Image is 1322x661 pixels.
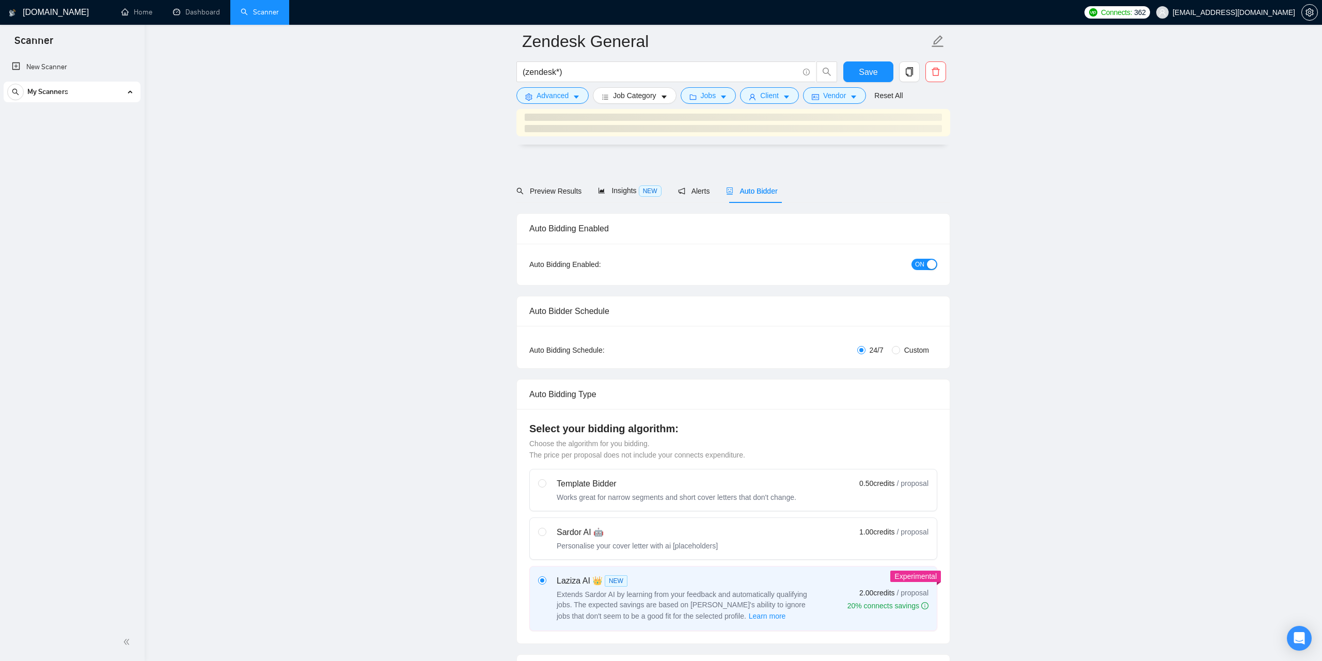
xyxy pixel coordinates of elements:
span: Auto Bidder [726,187,777,195]
span: folder [689,93,697,101]
span: 362 [1134,7,1145,18]
button: Save [843,61,893,82]
h4: Select your bidding algorithm: [529,421,937,436]
button: delete [925,61,946,82]
div: Auto Bidding Enabled: [529,259,665,270]
a: New Scanner [12,57,132,77]
div: Laziza AI [557,575,815,587]
span: / proposal [897,527,928,537]
a: Reset All [874,90,903,101]
span: caret-down [573,93,580,101]
span: 0.50 credits [859,478,894,489]
div: Auto Bidder Schedule [529,296,937,326]
span: Scanner [6,33,61,55]
span: robot [726,187,733,195]
span: notification [678,187,685,195]
button: barsJob Categorycaret-down [593,87,676,104]
a: homeHome [121,8,152,17]
span: caret-down [720,93,727,101]
span: delete [926,67,946,76]
span: Jobs [701,90,716,101]
button: search [816,61,837,82]
button: userClientcaret-down [740,87,799,104]
input: Scanner name... [522,28,929,54]
div: Auto Bidding Enabled [529,214,937,243]
button: search [7,84,24,100]
button: settingAdvancedcaret-down [516,87,589,104]
input: Search Freelance Jobs... [523,66,798,78]
a: searchScanner [241,8,279,17]
span: info-circle [803,69,810,75]
span: Choose the algorithm for you bidding. The price per proposal does not include your connects expen... [529,439,745,459]
div: Template Bidder [557,478,796,490]
span: / proposal [897,588,928,598]
span: Client [760,90,779,101]
span: Preview Results [516,187,581,195]
span: Connects: [1101,7,1132,18]
span: Insights [598,186,661,195]
span: idcard [812,93,819,101]
button: setting [1301,4,1318,21]
span: Experimental [894,572,937,580]
span: Learn more [749,610,786,622]
span: search [8,88,23,96]
span: edit [931,35,945,48]
span: caret-down [783,93,790,101]
span: NEW [639,185,662,197]
div: Auto Bidding Type [529,380,937,409]
div: Sardor AI 🤖 [557,526,718,539]
span: 👑 [592,575,603,587]
button: Laziza AI NEWExtends Sardor AI by learning from your feedback and automatically qualifying jobs. ... [748,610,786,622]
a: setting [1301,8,1318,17]
span: NEW [605,575,627,587]
span: Vendor [823,90,846,101]
span: Custom [900,344,933,356]
span: caret-down [660,93,668,101]
span: My Scanners [27,82,68,102]
span: bars [602,93,609,101]
span: / proposal [897,478,928,489]
span: Extends Sardor AI by learning from your feedback and automatically qualifying jobs. The expected ... [557,590,807,620]
span: Save [859,66,877,78]
div: Works great for narrow segments and short cover letters that don't change. [557,492,796,502]
button: copy [899,61,920,82]
span: caret-down [850,93,857,101]
div: Open Intercom Messenger [1287,626,1312,651]
span: setting [525,93,532,101]
span: ON [915,259,924,270]
span: 2.00 credits [859,587,894,599]
span: Job Category [613,90,656,101]
span: copy [900,67,919,76]
div: Personalise your cover letter with ai [placeholders] [557,541,718,551]
span: user [749,93,756,101]
button: folderJobscaret-down [681,87,736,104]
span: 24/7 [865,344,888,356]
span: search [516,187,524,195]
img: logo [9,5,16,21]
span: search [817,67,837,76]
span: 1.00 credits [859,526,894,538]
span: Alerts [678,187,710,195]
img: upwork-logo.png [1089,8,1097,17]
span: user [1159,9,1166,16]
span: area-chart [598,187,605,194]
div: Auto Bidding Schedule: [529,344,665,356]
span: info-circle [921,602,928,609]
li: New Scanner [4,57,140,77]
div: 20% connects savings [847,601,928,611]
span: Advanced [537,90,569,101]
span: double-left [123,637,133,647]
button: idcardVendorcaret-down [803,87,866,104]
a: dashboardDashboard [173,8,220,17]
li: My Scanners [4,82,140,106]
